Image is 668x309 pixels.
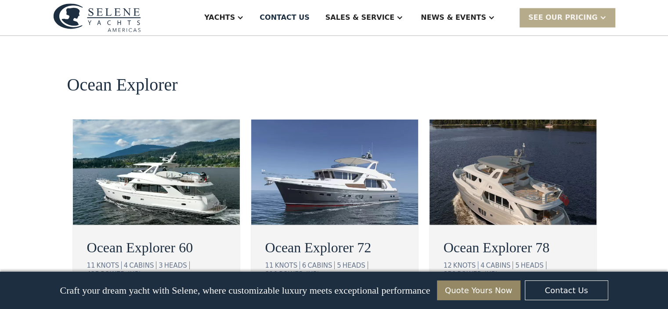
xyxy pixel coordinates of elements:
[444,270,456,278] div: 850
[265,236,404,258] a: Ocean Explorer 72
[73,119,240,225] img: ocean going trawler
[265,270,278,278] div: 810
[515,261,520,269] div: 5
[337,261,341,269] div: 5
[129,261,156,269] div: CABINS
[87,236,226,258] a: Ocean Explorer 60
[302,261,307,269] div: 6
[457,270,498,278] div: POWER (HP)
[525,280,608,300] a: Contact Us
[521,261,546,269] div: HEADS
[486,261,513,269] div: CABINS
[275,261,300,269] div: KNOTS
[480,261,485,269] div: 4
[159,261,163,269] div: 3
[437,280,520,300] a: Quote Yours Now
[325,12,394,23] div: Sales & Service
[164,261,190,269] div: HEADS
[67,75,178,94] h2: Ocean Explorer
[204,12,235,23] div: Yachts
[265,261,274,269] div: 11
[343,261,368,269] div: HEADS
[528,12,598,23] div: SEE Our Pricing
[421,12,486,23] div: News & EVENTS
[97,261,122,269] div: KNOTS
[53,3,141,32] img: logo
[453,261,478,269] div: KNOTS
[430,119,596,225] img: ocean going trawler
[307,261,335,269] div: CABINS
[124,261,128,269] div: 4
[251,119,418,225] img: ocean going trawler
[260,12,310,23] div: Contact US
[101,270,141,278] div: POWER (HP)
[279,270,319,278] div: POWER (HP)
[87,261,95,269] div: 11
[520,8,615,27] div: SEE Our Pricing
[444,261,452,269] div: 12
[87,270,100,278] div: 425
[60,285,430,296] p: Craft your dream yacht with Selene, where customizable luxury meets exceptional performance
[444,236,582,258] a: Ocean Explorer 78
